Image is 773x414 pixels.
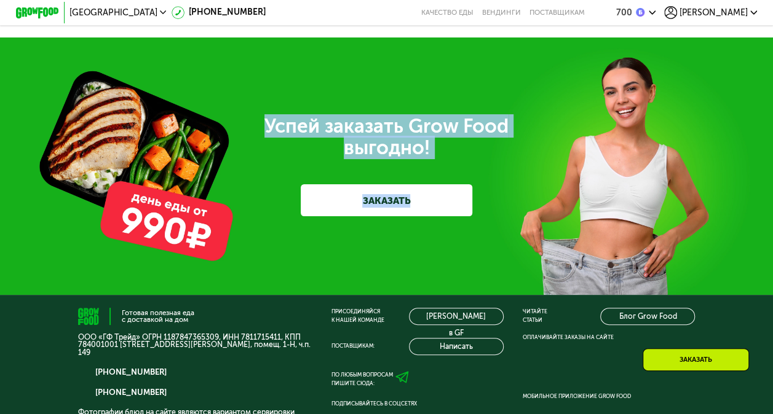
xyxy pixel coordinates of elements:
[331,308,384,325] div: Присоединяйся к нашей команде
[409,308,504,325] a: [PERSON_NAME] в GF
[331,342,375,351] div: Поставщикам:
[600,308,695,325] a: Блог Grow Food
[69,9,157,17] span: [GEOGRAPHIC_DATA]
[331,371,393,388] div: По любым вопросам пишите сюда:
[616,9,632,17] div: 700
[172,6,266,19] a: [PHONE_NUMBER]
[680,9,748,17] span: [PERSON_NAME]
[523,308,547,325] div: Читайте статьи
[523,334,695,342] div: Оплачивайте заказы на сайте
[643,348,749,371] div: Заказать
[482,9,521,17] a: Вендинги
[421,9,474,17] a: Качество еды
[78,334,312,356] p: ООО «ГФ Трейд» ОГРН 1187847365309, ИНН 7811715411, КПП 784001001 [STREET_ADDRESS][PERSON_NAME], п...
[301,184,472,216] a: ЗАКАЗАТЬ
[529,9,585,17] div: поставщикам
[331,400,504,408] div: Подписывайтесь в соцсетях
[95,386,167,399] a: [PHONE_NUMBER]
[523,393,695,401] div: Мобильное приложение Grow Food
[95,366,167,379] a: [PHONE_NUMBER]
[86,115,688,158] div: Успей заказать Grow Food выгодно!
[122,310,194,324] div: Готовая полезная еда с доставкой на дом
[409,338,504,355] button: Написать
